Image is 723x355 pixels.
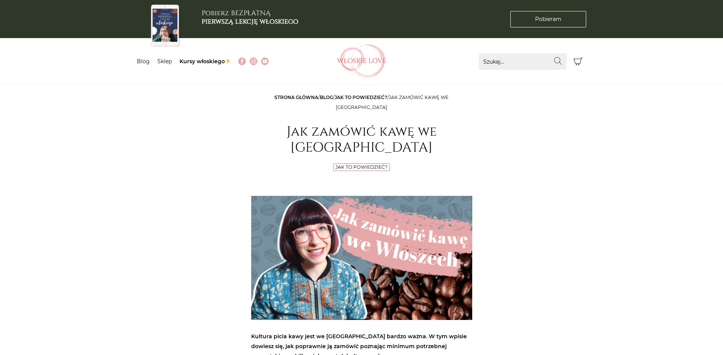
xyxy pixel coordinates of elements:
a: Blog [320,94,333,100]
input: Szukaj... [479,53,566,70]
a: Sklep [157,58,172,65]
img: Włoskielove [337,44,386,78]
span: / / / [274,94,449,110]
a: Jak to powiedzieć? [335,164,388,170]
button: Koszyk [570,53,587,70]
a: Kursy włoskiego [180,58,231,65]
a: Pobieram [510,11,586,27]
h3: Pobierz BEZPŁATNĄ [202,9,298,26]
img: ✨ [225,58,230,64]
h1: Jak zamówić kawę we [GEOGRAPHIC_DATA] [251,124,472,156]
a: Jak to powiedzieć? [335,94,387,100]
span: Pobieram [535,15,561,23]
span: Jak zamówić kawę we [GEOGRAPHIC_DATA] [336,94,449,110]
a: Strona główna [274,94,318,100]
a: Blog [137,58,150,65]
b: pierwszą lekcję włoskiego [202,17,298,26]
